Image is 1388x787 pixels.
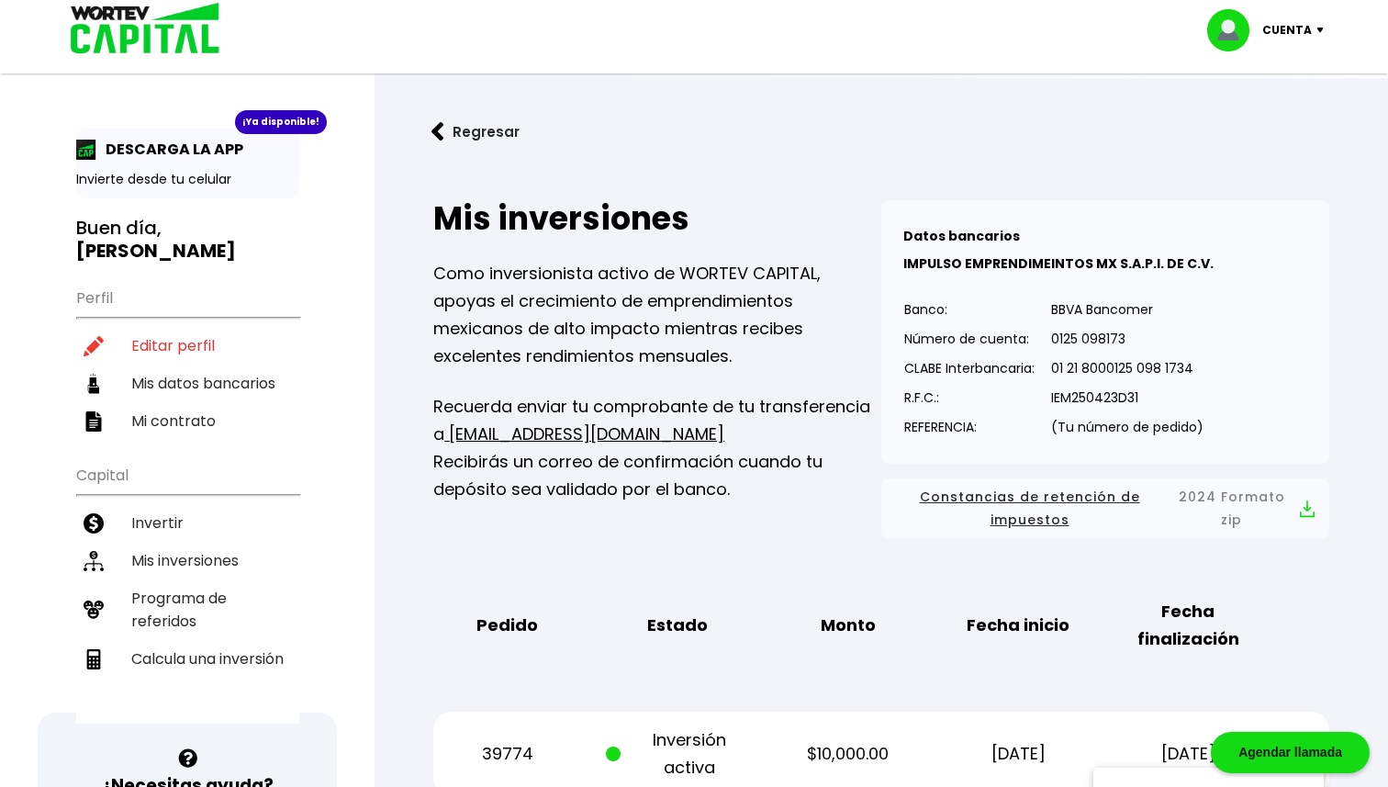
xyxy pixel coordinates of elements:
p: Inversión activa [606,726,749,781]
ul: Capital [76,455,299,724]
b: Fecha inicio [967,612,1069,639]
p: $10,000.00 [777,740,920,768]
p: 01 21 8000125 098 1734 [1051,354,1203,382]
p: REFERENCIA: [904,413,1035,441]
p: Recuerda enviar tu comprobante de tu transferencia a Recibirás un correo de confirmación cuando t... [433,393,881,503]
button: Constancias de retención de impuestos2024 Formato zip [896,486,1315,532]
span: Constancias de retención de impuestos [896,486,1163,532]
b: Estado [647,612,708,639]
p: BBVA Bancomer [1051,296,1203,323]
b: Fecha finalización [1116,598,1259,653]
p: DESCARGA LA APP [96,138,243,161]
button: Regresar [404,107,547,156]
img: icon-down [1312,28,1337,33]
a: Calcula una inversión [76,640,299,678]
img: editar-icon.952d3147.svg [84,336,104,356]
p: 0125 098173 [1051,325,1203,353]
p: Invierte desde tu celular [76,170,299,189]
p: Como inversionista activo de WORTEV CAPITAL, apoyas el crecimiento de emprendimientos mexicanos d... [433,260,881,370]
img: contrato-icon.f2db500c.svg [84,411,104,432]
a: Mis inversiones [76,542,299,579]
img: app-icon [76,140,96,160]
b: Monto [821,612,876,639]
img: inversiones-icon.6695dc30.svg [84,551,104,571]
a: [EMAIL_ADDRESS][DOMAIN_NAME] [444,422,724,445]
a: Mi contrato [76,402,299,440]
b: Pedido [476,612,538,639]
a: flecha izquierdaRegresar [404,107,1359,156]
img: recomiendanos-icon.9b8e9327.svg [84,600,104,620]
a: Invertir [76,504,299,542]
img: datos-icon.10cf9172.svg [84,374,104,394]
p: Número de cuenta: [904,325,1035,353]
a: Programa de referidos [76,579,299,640]
img: invertir-icon.b3b967d7.svg [84,513,104,534]
p: R.F.C.: [904,384,1035,411]
img: flecha izquierda [431,122,444,141]
p: [DATE] [946,740,1090,768]
p: (Tu número de pedido) [1051,413,1203,441]
p: [DATE] [1116,740,1259,768]
div: Agendar llamada [1211,732,1370,773]
img: calculadora-icon.17d418c4.svg [84,649,104,669]
a: Editar perfil [76,327,299,365]
p: IEM250423D31 [1051,384,1203,411]
a: Mis datos bancarios [76,365,299,402]
b: Datos bancarios [903,227,1020,245]
p: Cuenta [1262,17,1312,44]
div: ¡Ya disponible! [235,110,327,134]
h3: Buen día, [76,217,299,263]
b: [PERSON_NAME] [76,238,236,264]
ul: Perfil [76,277,299,440]
p: Banco: [904,296,1035,323]
img: profile-image [1207,9,1262,51]
b: IMPULSO EMPRENDIMEINTOS MX S.A.P.I. DE C.V. [903,254,1214,273]
p: CLABE Interbancaria: [904,354,1035,382]
p: 39774 [436,740,579,768]
h2: Mis inversiones [433,200,881,237]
